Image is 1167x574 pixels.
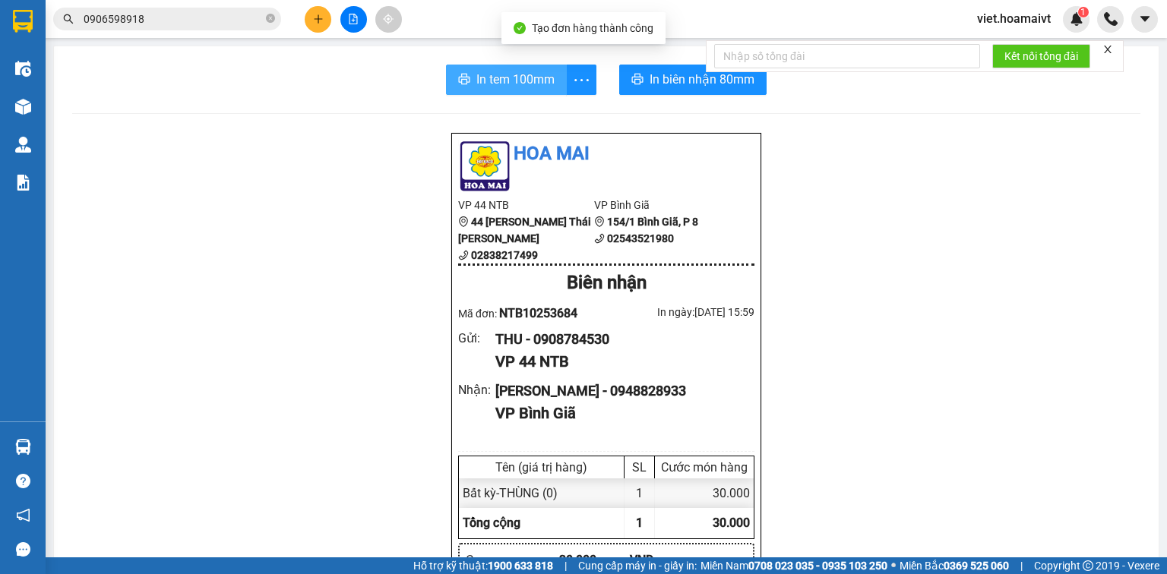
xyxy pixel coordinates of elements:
span: message [16,542,30,557]
span: close-circle [266,12,275,27]
b: 02543521980 [607,232,674,244]
b: 02838217499 [471,249,538,261]
strong: 0708 023 035 - 0935 103 250 [748,560,887,572]
span: Tổng cộng [463,516,520,530]
span: Tạo đơn hàng thành công [532,22,653,34]
div: SL [628,460,650,475]
span: DĐ: [130,79,152,95]
div: Nhận : [458,380,495,399]
div: 44 NTB [13,13,119,31]
span: file-add [348,14,359,24]
span: environment [458,216,469,227]
span: | [1020,557,1023,574]
span: question-circle [16,474,30,488]
strong: 0369 525 060 [944,560,1009,572]
span: close [1102,44,1113,55]
span: phone [594,233,605,244]
img: warehouse-icon [15,137,31,153]
span: NTB10253684 [499,306,577,320]
div: [PERSON_NAME] - 0948828933 [495,380,742,402]
div: Cước món hàng [659,460,750,475]
div: Gửi : [458,329,495,348]
div: 0789718310 [13,49,119,71]
span: Miền Nam [701,557,887,574]
button: aim [375,6,402,33]
span: Gửi: [13,14,36,30]
span: close-circle [266,14,275,23]
span: 30.000 [713,516,750,530]
span: printer [631,73,644,87]
div: Biên nhận [458,269,754,298]
span: In biên nhận 80mm [650,70,754,89]
button: printerIn biên nhận 80mm [619,65,767,95]
span: Miền Bắc [900,557,1009,574]
span: phone [458,250,469,260]
span: Kết nối tổng đài [1004,48,1078,65]
div: Mã đơn: [458,304,606,323]
span: copyright [1083,560,1093,571]
div: 30.000 [655,478,754,508]
li: Hoa Mai [458,140,754,169]
img: logo.jpg [458,140,511,193]
div: C : [466,550,559,569]
div: In ngày: [DATE] 15:59 [606,304,754,320]
img: warehouse-icon [15,439,31,455]
div: HANG NGOAI [130,13,282,31]
button: file-add [340,6,367,33]
img: solution-icon [15,175,31,191]
span: Hỗ trợ kỹ thuật: [413,557,553,574]
span: R : [11,108,26,124]
span: In tem 100mm [476,70,555,89]
span: plus [313,14,324,24]
b: 44 [PERSON_NAME] Thái [PERSON_NAME] [458,216,591,244]
button: more [566,65,596,95]
b: 154/1 Bình Giã, P 8 [607,216,698,228]
span: environment [594,216,605,227]
img: warehouse-icon [15,99,31,115]
div: VND [630,550,701,569]
span: printer [458,73,470,87]
button: plus [305,6,331,33]
img: icon-new-feature [1070,12,1083,26]
span: aim [383,14,394,24]
span: Bất kỳ - THÙNG (0) [463,486,558,500]
div: THU - 0908784530 [495,329,742,350]
span: check-circle [514,22,526,34]
span: ⚪️ [891,563,896,569]
div: 1 [625,478,655,508]
span: Nhận: [130,14,166,30]
div: VP 44 NTB [495,350,742,374]
button: caret-down [1131,6,1158,33]
li: VP Bình Giã [594,197,730,213]
span: Cung cấp máy in - giấy in: [578,557,697,574]
div: 40.000 [11,106,122,125]
div: VP Bình Giã [495,402,742,425]
span: Th.Chiếu_TV [152,71,282,97]
span: 1 [636,516,643,530]
img: warehouse-icon [15,61,31,77]
sup: 1 [1078,7,1089,17]
button: Kết nối tổng đài [992,44,1090,68]
span: notification [16,508,30,522]
div: 30.000 [559,550,630,569]
span: search [63,14,74,24]
span: viet.hoamaivt [965,9,1063,28]
li: VP 44 NTB [458,197,594,213]
input: Tìm tên, số ĐT hoặc mã đơn [84,11,263,27]
strong: 1900 633 818 [488,560,553,572]
span: | [565,557,567,574]
span: 1 [1080,7,1086,17]
span: more [567,71,596,90]
div: Tên (giá trị hàng) [463,460,620,475]
input: Nhập số tổng đài [714,44,980,68]
div: THÉN [13,31,119,49]
div: 0774974294 [130,49,282,71]
div: cô NHÃ [130,31,282,49]
img: logo-vxr [13,10,33,33]
button: printerIn tem 100mm [446,65,567,95]
span: caret-down [1138,12,1152,26]
img: phone-icon [1104,12,1118,26]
